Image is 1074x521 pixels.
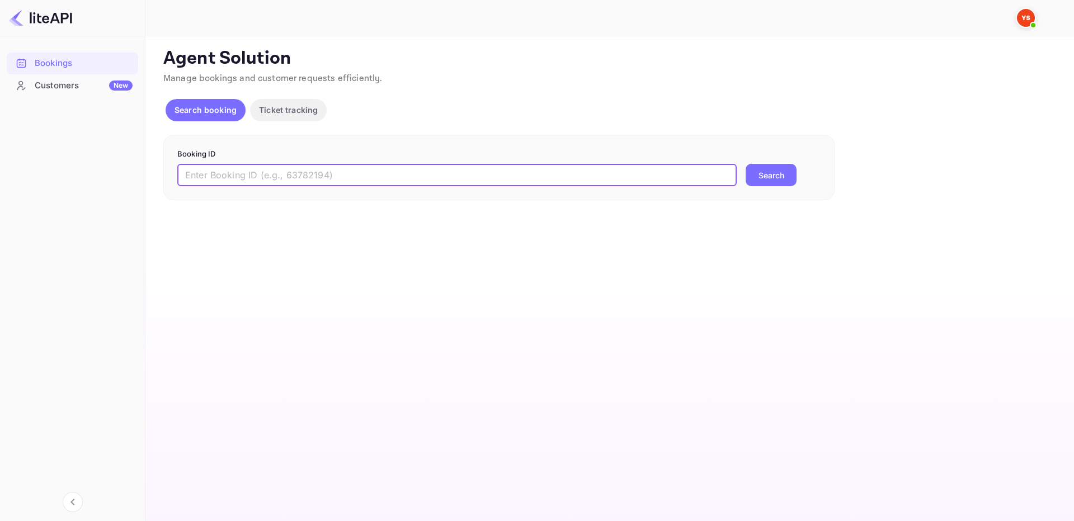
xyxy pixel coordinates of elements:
button: Collapse navigation [63,492,83,512]
div: Bookings [7,53,138,74]
div: CustomersNew [7,75,138,97]
img: Yandex Support [1017,9,1035,27]
a: CustomersNew [7,75,138,96]
span: Manage bookings and customer requests efficiently. [163,73,383,84]
p: Booking ID [177,149,821,160]
button: Search [746,164,797,186]
div: New [109,80,133,91]
img: LiteAPI logo [9,9,72,27]
input: Enter Booking ID (e.g., 63782194) [177,164,737,186]
p: Agent Solution [163,48,1054,70]
div: Customers [35,79,133,92]
p: Search booking [175,104,237,116]
p: Ticket tracking [259,104,318,116]
a: Bookings [7,53,138,73]
div: Bookings [35,57,133,70]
